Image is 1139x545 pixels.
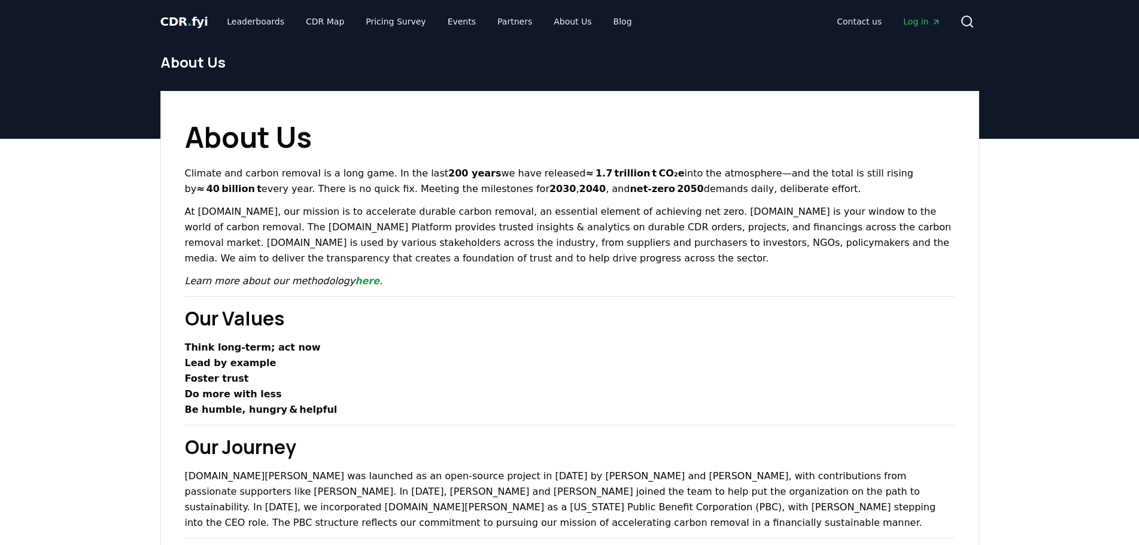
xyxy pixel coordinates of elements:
p: [DOMAIN_NAME][PERSON_NAME] was launched as an open-source project in [DATE] by [PERSON_NAME] and ... [185,468,955,531]
a: Pricing Survey [356,11,435,32]
a: Log in [894,11,950,32]
h2: Our Journey [185,433,955,461]
a: Leaderboards [217,11,294,32]
a: here [355,275,379,287]
a: Events [438,11,485,32]
a: CDR.fyi [160,13,208,30]
span: . [187,14,192,29]
nav: Main [217,11,641,32]
a: Blog [604,11,642,32]
strong: 200 years [448,168,501,179]
nav: Main [827,11,950,32]
a: Contact us [827,11,891,32]
h1: About Us [185,115,955,159]
strong: Lead by example [185,357,277,369]
h2: Our Values [185,304,955,333]
strong: ≈ 40 billion t [196,183,262,194]
p: Climate and carbon removal is a long game. In the last we have released into the atmosphere—and t... [185,166,955,197]
strong: Be humble, hungry & helpful [185,404,338,415]
strong: Foster trust [185,373,249,384]
a: CDR Map [296,11,354,32]
strong: ≈ 1.7 trillion t CO₂e [585,168,684,179]
h1: About Us [160,53,979,72]
strong: 2040 [579,183,606,194]
strong: net‑zero 2050 [630,183,703,194]
p: At [DOMAIN_NAME], our mission is to accelerate durable carbon removal, an essential element of ac... [185,204,955,266]
strong: Think long‑term; act now [185,342,321,353]
span: CDR fyi [160,14,208,29]
em: Learn more about our methodology . [185,275,383,287]
strong: 2030 [549,183,576,194]
strong: Do more with less [185,388,282,400]
a: About Us [544,11,601,32]
a: Partners [488,11,542,32]
span: Log in [903,16,940,28]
